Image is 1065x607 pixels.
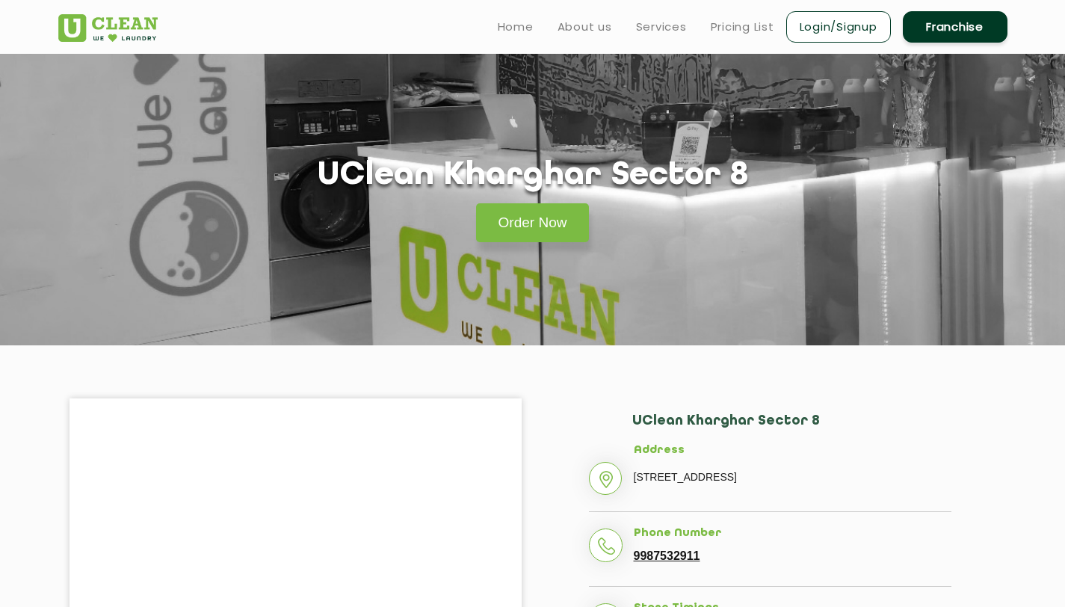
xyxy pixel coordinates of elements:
[632,413,951,444] h2: UClean Kharghar Sector 8
[58,14,158,42] img: UClean Laundry and Dry Cleaning
[318,157,748,195] h1: UClean Kharghar Sector 8
[636,18,687,36] a: Services
[558,18,612,36] a: About us
[634,444,951,457] h5: Address
[634,527,951,540] h5: Phone Number
[498,18,534,36] a: Home
[634,549,700,563] a: 9987532911
[476,203,590,242] a: Order Now
[786,11,891,43] a: Login/Signup
[634,466,951,488] p: [STREET_ADDRESS]
[903,11,1007,43] a: Franchise
[711,18,774,36] a: Pricing List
